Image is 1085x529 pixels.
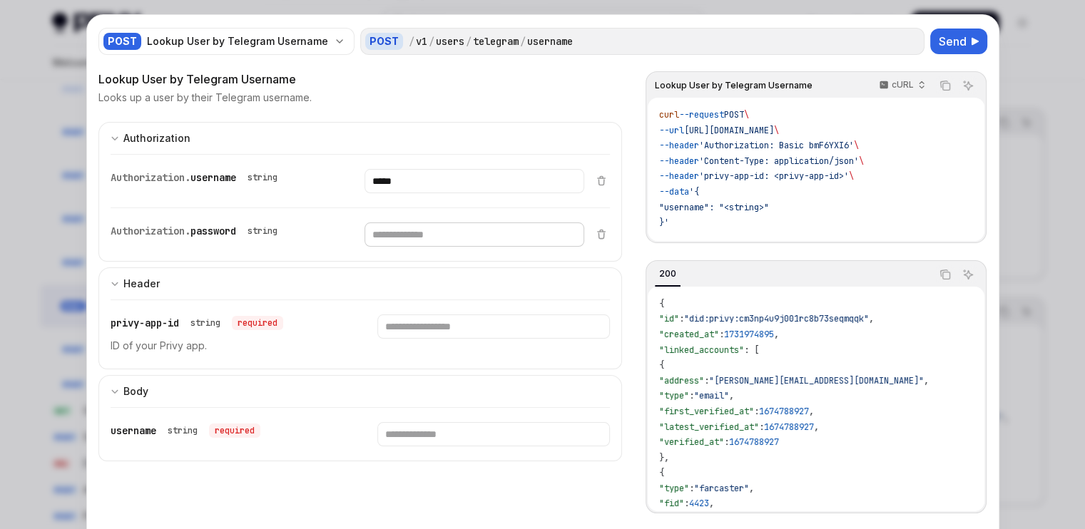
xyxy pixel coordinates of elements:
span: : [754,406,759,417]
span: { [659,298,664,309]
span: : [689,390,694,401]
span: : [719,329,724,340]
span: username [190,171,236,184]
span: 4423 [689,498,709,509]
span: "address" [659,375,704,386]
span: privy-app-id [111,317,179,329]
span: Authorization. [111,171,190,184]
span: , [774,329,779,340]
span: 'privy-app-id: <privy-app-id>' [699,170,849,182]
span: : [684,498,689,509]
p: Looks up a user by their Telegram username. [98,91,312,105]
div: username [111,422,260,439]
span: \ [849,170,854,182]
span: \ [854,140,859,151]
span: "created_at" [659,329,719,340]
span: : [759,421,764,433]
input: Enter username [377,422,610,446]
div: v1 [416,34,427,48]
button: Expand input section [98,122,623,154]
button: Expand input section [98,267,623,299]
span: : [724,436,729,448]
input: Enter username [365,169,584,193]
span: 1674788927 [764,421,814,433]
button: Delete item [593,175,610,186]
button: Send [930,29,987,54]
div: 200 [655,265,681,282]
div: Header [123,275,160,292]
span: "username": "<string>" [659,202,769,213]
span: 1674788927 [759,406,809,417]
span: --request [679,109,724,120]
div: Lookup User by Telegram Username [147,34,328,48]
span: "email" [694,390,729,401]
span: --header [659,140,699,151]
span: }, [659,452,669,463]
div: / [466,34,472,48]
span: , [749,483,754,494]
button: Delete item [593,228,610,240]
button: Copy the contents from the code block [936,76,954,95]
button: Ask AI [959,265,977,284]
span: Send [939,33,967,50]
div: POST [103,33,141,50]
span: , [729,390,734,401]
input: Enter privy-app-id [377,314,610,339]
button: POSTLookup User by Telegram Username [98,26,355,56]
button: Copy the contents from the code block [936,265,954,284]
span: '{ [689,186,699,197]
div: Authorization.password [111,222,283,240]
span: --header [659,170,699,182]
div: username [527,34,573,48]
span: --url [659,125,684,136]
span: 1674788927 [729,436,779,448]
div: Body [123,383,148,400]
span: "type" [659,390,689,401]
div: telegram [473,34,519,48]
span: Authorization. [111,225,190,237]
span: "farcaster" [694,483,749,494]
p: cURL [892,79,914,91]
div: / [409,34,414,48]
span: , [809,406,814,417]
span: \ [744,109,749,120]
div: users [436,34,464,48]
span: "fid" [659,498,684,509]
div: / [520,34,526,48]
span: : [689,483,694,494]
span: "linked_accounts" [659,344,744,356]
span: , [814,421,819,433]
button: cURL [871,73,932,98]
span: "latest_verified_at" [659,421,759,433]
span: 'Content-Type: application/json' [699,155,859,167]
span: password [190,225,236,237]
span: "first_verified_at" [659,406,754,417]
span: : [679,313,684,324]
span: 1731974895 [724,329,774,340]
p: ID of your Privy app. [111,337,343,354]
span: POST [724,109,744,120]
div: Authorization.username [111,169,283,186]
div: / [429,34,434,48]
span: , [709,498,714,509]
button: Ask AI [959,76,977,95]
span: : [704,375,709,386]
span: \ [859,155,864,167]
span: , [869,313,874,324]
span: 'Authorization: Basic bmF6YXI6' [699,140,854,151]
span: { [659,467,664,478]
span: Lookup User by Telegram Username [655,80,813,91]
span: }' [659,217,669,228]
div: Lookup User by Telegram Username [98,71,623,88]
span: [URL][DOMAIN_NAME] [684,125,774,136]
span: "[PERSON_NAME][EMAIL_ADDRESS][DOMAIN_NAME]" [709,375,924,386]
div: privy-app-id [111,314,283,332]
span: username [111,424,156,437]
span: "verified_at" [659,436,724,448]
span: "id" [659,313,679,324]
div: Authorization [123,130,190,147]
button: Expand input section [98,375,623,407]
span: --header [659,155,699,167]
span: , [924,375,929,386]
div: required [232,316,283,330]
